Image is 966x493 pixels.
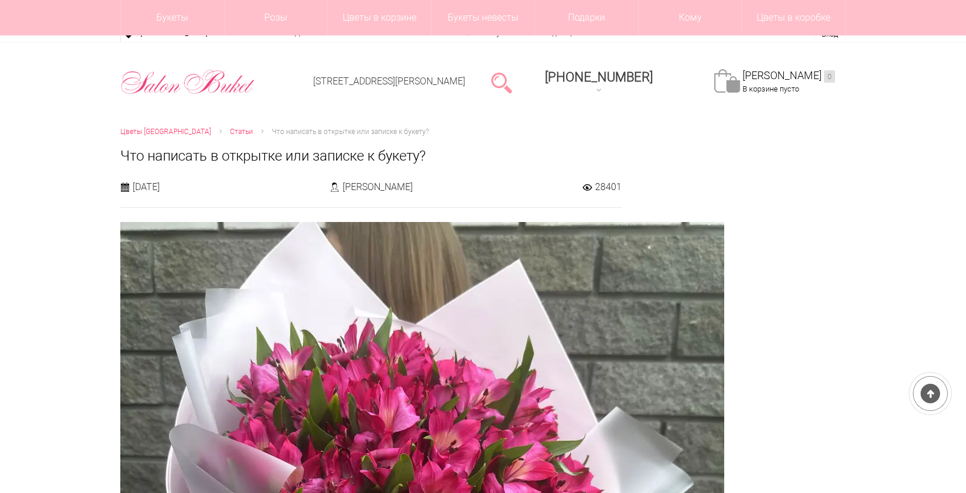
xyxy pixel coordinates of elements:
img: Цветы Нижний Новгород [120,67,255,97]
span: Цветы [GEOGRAPHIC_DATA] [120,128,211,136]
span: [PHONE_NUMBER] [545,70,653,84]
a: [PERSON_NAME] [742,69,835,83]
span: [DATE] [133,181,160,193]
h1: Что написать в открытке или записке к букету? [120,145,846,166]
span: [PERSON_NAME] [343,181,413,193]
span: Статьи [230,128,253,136]
ins: 0 [824,70,835,83]
a: [STREET_ADDRESS][PERSON_NAME] [313,76,465,87]
span: 28401 [595,181,622,193]
a: Статьи [230,126,253,138]
a: Цветы [GEOGRAPHIC_DATA] [120,126,211,138]
a: [PHONE_NUMBER] [538,66,660,99]
span: В корзине пусто [742,84,799,93]
span: Что написать в открытке или записке к букету? [272,128,429,136]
